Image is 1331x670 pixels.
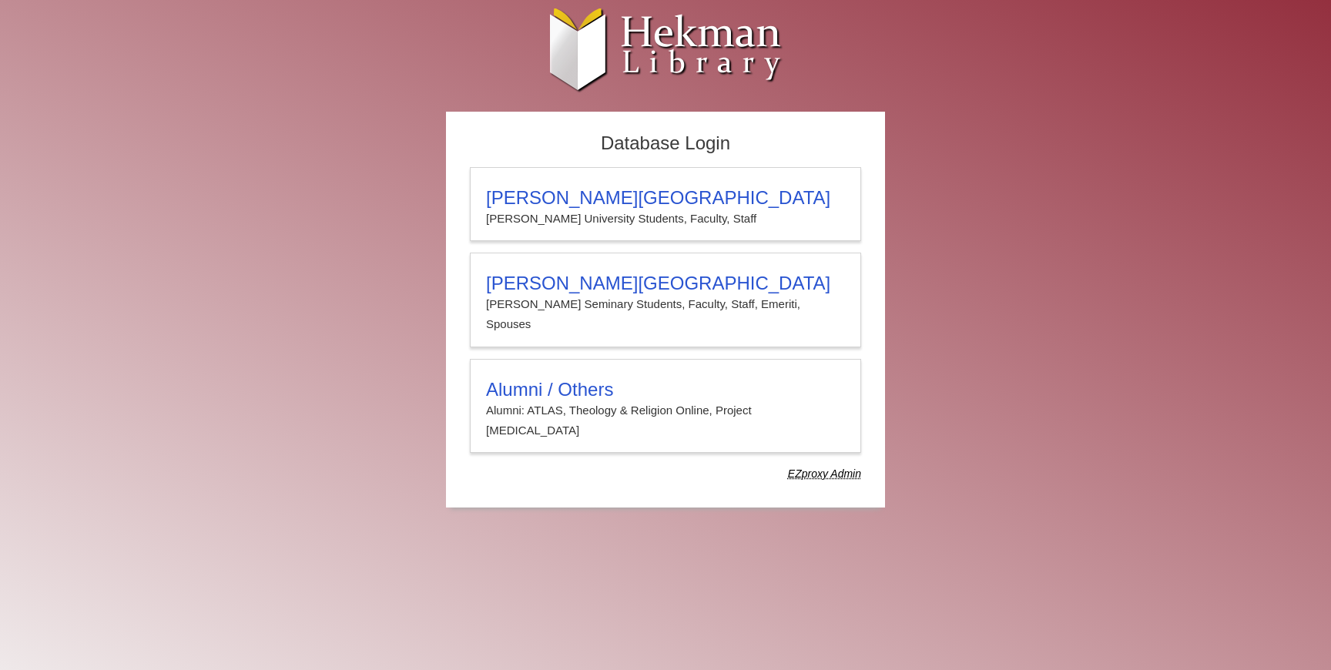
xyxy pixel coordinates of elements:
[486,400,845,441] p: Alumni: ATLAS, Theology & Religion Online, Project [MEDICAL_DATA]
[486,273,845,294] h3: [PERSON_NAME][GEOGRAPHIC_DATA]
[486,209,845,229] p: [PERSON_NAME] University Students, Faculty, Staff
[486,379,845,400] h3: Alumni / Others
[788,467,861,480] dfn: Use Alumni login
[462,128,869,159] h2: Database Login
[486,294,845,335] p: [PERSON_NAME] Seminary Students, Faculty, Staff, Emeriti, Spouses
[470,167,861,241] a: [PERSON_NAME][GEOGRAPHIC_DATA][PERSON_NAME] University Students, Faculty, Staff
[486,187,845,209] h3: [PERSON_NAME][GEOGRAPHIC_DATA]
[470,253,861,347] a: [PERSON_NAME][GEOGRAPHIC_DATA][PERSON_NAME] Seminary Students, Faculty, Staff, Emeriti, Spouses
[486,379,845,441] summary: Alumni / OthersAlumni: ATLAS, Theology & Religion Online, Project [MEDICAL_DATA]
